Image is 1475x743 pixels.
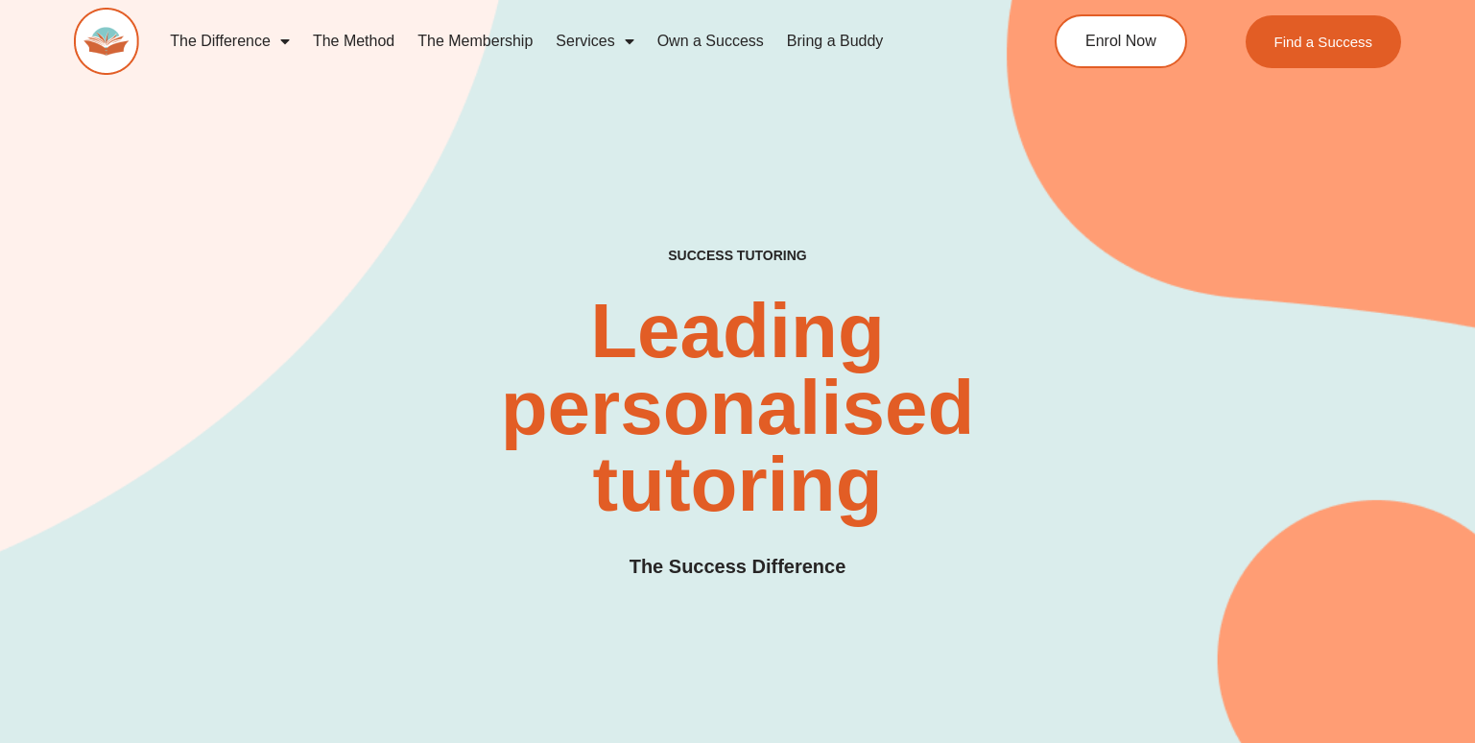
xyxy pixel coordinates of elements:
a: The Difference [158,19,301,63]
h4: SUCCESS TUTORING​ [541,248,935,264]
h2: Leading personalised tutoring [438,293,1038,523]
a: Bring a Buddy [775,19,895,63]
h3: The Success Difference [630,552,846,582]
a: Services [544,19,645,63]
span: Find a Success [1274,35,1373,49]
a: Find a Success [1246,15,1402,68]
a: The Method [301,19,406,63]
span: Enrol Now [1085,34,1156,49]
a: Own a Success [646,19,775,63]
a: Enrol Now [1055,14,1187,68]
nav: Menu [158,19,979,63]
a: The Membership [406,19,544,63]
